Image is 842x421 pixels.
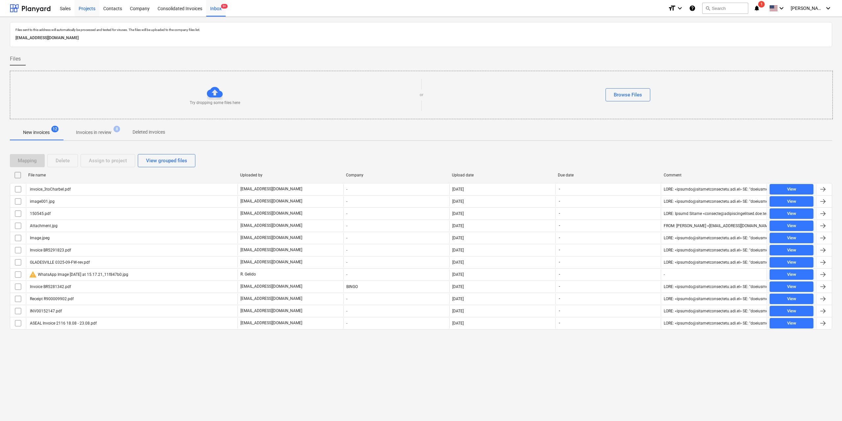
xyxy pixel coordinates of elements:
[452,321,464,326] div: [DATE]
[29,297,74,301] div: Receipt R900009902.pdf
[558,235,561,241] span: -
[76,129,111,136] p: Invoices in review
[10,55,21,63] span: Files
[558,247,561,253] span: -
[824,4,832,12] i: keyboard_arrow_down
[558,198,561,204] span: -
[452,260,464,265] div: [DATE]
[664,272,665,277] div: -
[787,320,796,327] div: View
[29,187,71,192] div: invoice_3toCharbel.pdf
[29,248,71,252] div: Invoice BR5291823.pdf
[809,389,842,421] div: Chat Widget
[15,28,827,32] p: Files sent to this address will automatically be processed and tested for viruses. The files will...
[705,6,710,11] span: search
[452,236,464,240] div: [DATE]
[452,248,464,252] div: [DATE]
[343,281,449,292] div: BINGO
[754,4,760,12] i: notifications
[29,211,51,216] div: 150545.pdf
[346,173,447,177] div: Company
[452,211,464,216] div: [DATE]
[343,257,449,268] div: -
[343,269,449,280] div: -
[558,320,561,326] span: -
[240,272,256,277] p: R. Gelido
[770,184,813,195] button: View
[23,129,50,136] p: New invoices
[558,284,561,289] span: -
[221,4,228,9] span: 9+
[606,88,650,101] button: Browse Files
[343,306,449,316] div: -
[787,234,796,242] div: View
[240,296,302,302] p: [EMAIL_ADDRESS][DOMAIN_NAME]
[787,186,796,193] div: View
[558,308,561,314] span: -
[452,297,464,301] div: [DATE]
[770,281,813,292] button: View
[343,294,449,304] div: -
[558,173,658,177] div: Due date
[240,284,302,289] p: [EMAIL_ADDRESS][DOMAIN_NAME]
[29,260,90,265] div: GLADESVILLE 0325-09-FW-rev.pdf
[787,198,796,205] div: View
[558,186,561,192] span: -
[770,306,813,316] button: View
[146,156,187,165] div: View grouped files
[240,320,302,326] p: [EMAIL_ADDRESS][DOMAIN_NAME]
[614,91,642,99] div: Browse Files
[15,35,827,41] p: [EMAIL_ADDRESS][DOMAIN_NAME]
[787,271,796,278] div: View
[28,173,235,177] div: File name
[452,224,464,228] div: [DATE]
[770,245,813,255] button: View
[791,6,824,11] span: [PERSON_NAME]
[452,173,553,177] div: Upload date
[51,126,59,132] span: 12
[343,208,449,219] div: -
[240,223,302,228] p: [EMAIL_ADDRESS][DOMAIN_NAME]
[452,199,464,204] div: [DATE]
[787,210,796,218] div: View
[29,309,62,313] div: INV00152147.pdf
[343,196,449,207] div: -
[558,223,561,228] span: -
[452,187,464,192] div: [DATE]
[787,222,796,230] div: View
[770,208,813,219] button: View
[240,247,302,253] p: [EMAIL_ADDRESS][DOMAIN_NAME]
[10,71,833,119] div: Try dropping some files hereorBrowse Files
[787,283,796,291] div: View
[770,269,813,280] button: View
[558,259,561,265] span: -
[770,196,813,207] button: View
[452,272,464,277] div: [DATE]
[770,318,813,329] button: View
[770,233,813,243] button: View
[676,4,684,12] i: keyboard_arrow_down
[558,211,561,216] span: -
[787,259,796,266] div: View
[343,184,449,195] div: -
[668,4,676,12] i: format_size
[138,154,195,167] button: View grouped files
[240,308,302,314] p: [EMAIL_ADDRESS][DOMAIN_NAME]
[758,1,765,8] span: 1
[420,92,423,98] p: or
[558,296,561,302] span: -
[240,235,302,241] p: [EMAIL_ADDRESS][DOMAIN_NAME]
[190,100,240,106] p: Try dropping some files here
[787,295,796,303] div: View
[113,126,120,132] span: 8
[240,186,302,192] p: [EMAIL_ADDRESS][DOMAIN_NAME]
[770,221,813,231] button: View
[689,4,696,12] i: Knowledge base
[343,318,449,329] div: -
[787,247,796,254] div: View
[240,211,302,216] p: [EMAIL_ADDRESS][DOMAIN_NAME]
[29,236,50,240] div: Image.jpeg
[452,284,464,289] div: [DATE]
[558,272,561,277] span: -
[664,173,764,177] div: Comment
